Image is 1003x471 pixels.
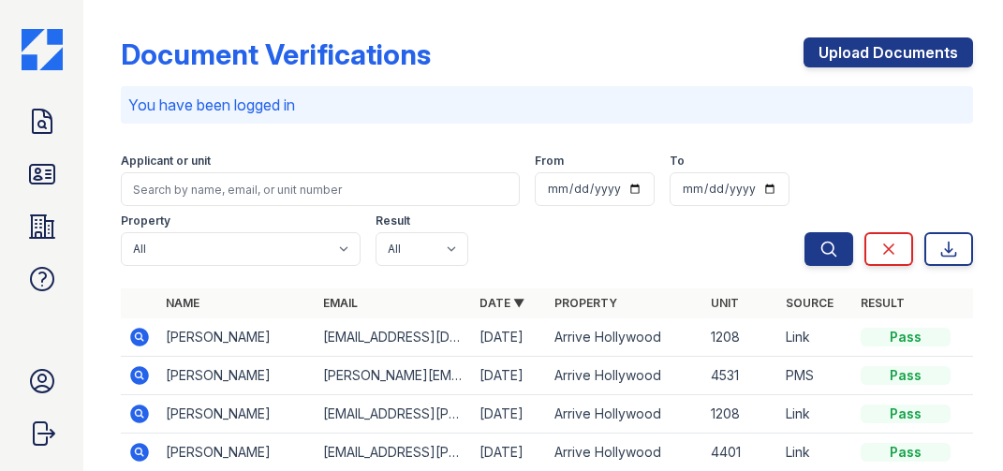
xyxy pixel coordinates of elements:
[316,318,472,357] td: [EMAIL_ADDRESS][DOMAIN_NAME]
[703,318,778,357] td: 1208
[472,357,547,395] td: [DATE]
[861,443,951,462] div: Pass
[804,37,973,67] a: Upload Documents
[554,296,617,310] a: Property
[128,94,966,116] p: You have been logged in
[703,395,778,434] td: 1208
[121,154,211,169] label: Applicant or unit
[861,405,951,423] div: Pass
[861,366,951,385] div: Pass
[472,318,547,357] td: [DATE]
[778,357,853,395] td: PMS
[547,318,703,357] td: Arrive Hollywood
[316,395,472,434] td: [EMAIL_ADDRESS][PERSON_NAME][PERSON_NAME][DOMAIN_NAME]
[711,296,739,310] a: Unit
[316,357,472,395] td: [PERSON_NAME][EMAIL_ADDRESS][DOMAIN_NAME]
[158,318,315,357] td: [PERSON_NAME]
[670,154,685,169] label: To
[535,154,564,169] label: From
[861,296,905,310] a: Result
[547,357,703,395] td: Arrive Hollywood
[158,357,315,395] td: [PERSON_NAME]
[472,395,547,434] td: [DATE]
[861,328,951,346] div: Pass
[376,213,410,228] label: Result
[323,296,358,310] a: Email
[778,395,853,434] td: Link
[22,29,63,70] img: CE_Icon_Blue-c292c112584629df590d857e76928e9f676e5b41ef8f769ba2f05ee15b207248.png
[121,172,520,206] input: Search by name, email, or unit number
[786,296,833,310] a: Source
[121,37,431,71] div: Document Verifications
[121,213,170,228] label: Property
[547,395,703,434] td: Arrive Hollywood
[158,395,315,434] td: [PERSON_NAME]
[166,296,199,310] a: Name
[778,318,853,357] td: Link
[703,357,778,395] td: 4531
[479,296,524,310] a: Date ▼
